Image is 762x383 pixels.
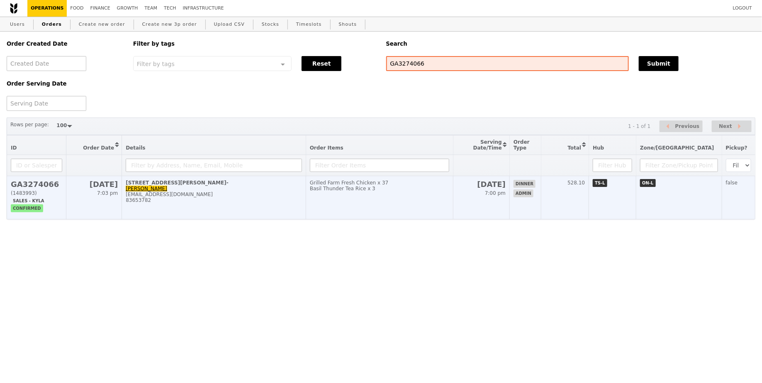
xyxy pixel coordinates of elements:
[126,186,167,191] a: [PERSON_NAME]
[726,180,738,186] span: false
[258,17,282,32] a: Stocks
[567,180,585,186] span: 528.10
[457,180,506,189] h2: [DATE]
[11,197,46,205] span: Sales - Kyla
[7,56,86,71] input: Created Date
[126,159,302,172] input: Filter by Address, Name, Email, Mobile
[126,191,302,197] div: [EMAIL_ADDRESS][DOMAIN_NAME]
[593,179,607,187] span: TS-L
[593,145,604,151] span: Hub
[310,159,449,172] input: Filter Order Items
[628,123,650,129] div: 1 - 1 of 1
[640,159,718,172] input: Filter Zone/Pickup Point
[514,180,536,188] span: dinner
[7,81,123,87] h5: Order Serving Date
[675,121,700,131] span: Previous
[593,159,632,172] input: Filter Hub
[386,56,629,71] input: Search any field
[39,17,65,32] a: Orders
[11,190,62,196] div: (1483993)
[726,145,747,151] span: Pickup?
[302,56,341,71] button: Reset
[660,120,703,133] button: Previous
[70,180,118,189] h2: [DATE]
[310,145,343,151] span: Order Items
[719,121,732,131] span: Next
[712,120,752,133] button: Next
[310,180,449,186] div: Grilled Farm Fresh Chicken x 37
[7,96,86,111] input: Serving Date
[133,41,376,47] h5: Filter by tags
[10,3,17,14] img: Grain logo
[293,17,325,32] a: Timeslots
[639,56,679,71] button: Submit
[10,120,49,129] label: Rows per page:
[514,139,530,151] span: Order Type
[386,41,756,47] h5: Search
[126,180,302,186] div: [STREET_ADDRESS][PERSON_NAME]-
[97,190,118,196] span: 7:03 pm
[310,186,449,191] div: Basil Thunder Tea Rice x 3
[514,189,533,197] span: admin
[11,159,62,172] input: ID or Salesperson name
[11,204,43,212] span: confirmed
[640,179,655,187] span: ON-L
[139,17,200,32] a: Create new 3p order
[126,197,302,203] div: 83653782
[7,17,28,32] a: Users
[640,145,714,151] span: Zone/[GEOGRAPHIC_DATA]
[126,145,145,151] span: Details
[11,145,17,151] span: ID
[336,17,360,32] a: Shouts
[485,190,506,196] span: 7:00 pm
[75,17,129,32] a: Create new order
[137,60,175,67] span: Filter by tags
[11,180,62,189] h2: GA3274066
[7,41,123,47] h5: Order Created Date
[211,17,248,32] a: Upload CSV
